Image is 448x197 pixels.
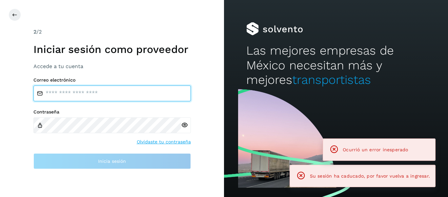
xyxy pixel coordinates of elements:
button: Inicia sesión [33,153,191,169]
span: Ocurrió un error inesperado [343,147,408,152]
span: Inicia sesión [98,159,126,163]
h2: Las mejores empresas de México necesitan más y mejores [246,43,425,87]
span: transportistas [292,73,371,87]
span: 2 [33,29,36,35]
a: Olvidaste tu contraseña [137,138,191,145]
h1: Iniciar sesión como proveedor [33,43,191,56]
span: Su sesión ha caducado, por favor vuelva a ingresar. [310,173,430,179]
h3: Accede a tu cuenta [33,63,191,69]
label: Correo electrónico [33,77,191,83]
label: Contraseña [33,109,191,115]
div: /2 [33,28,191,36]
